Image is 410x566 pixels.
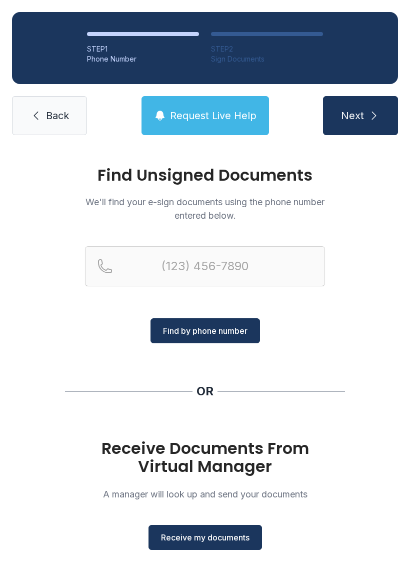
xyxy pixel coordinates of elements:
[170,109,256,123] span: Request Live Help
[87,54,199,64] div: Phone Number
[85,487,325,501] p: A manager will look up and send your documents
[341,109,364,123] span: Next
[85,195,325,222] p: We'll find your e-sign documents using the phone number entered below.
[211,44,323,54] div: STEP 2
[85,246,325,286] input: Reservation phone number
[46,109,69,123] span: Back
[161,531,249,543] span: Receive my documents
[163,325,247,337] span: Find by phone number
[196,383,213,399] div: OR
[211,54,323,64] div: Sign Documents
[85,439,325,475] h1: Receive Documents From Virtual Manager
[87,44,199,54] div: STEP 1
[85,167,325,183] h1: Find Unsigned Documents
